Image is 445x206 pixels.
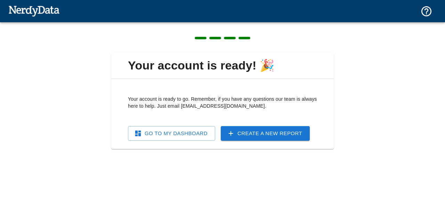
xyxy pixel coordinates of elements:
[416,1,437,22] button: Support and Documentation
[221,126,310,141] a: Create a New Report
[128,126,215,141] a: Go To My Dashboard
[117,58,328,73] span: Your account is ready! 🎉
[128,96,317,109] p: Your account is ready to go. Remember, if you have any questions our team is always here to help....
[8,4,59,18] img: NerdyData.com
